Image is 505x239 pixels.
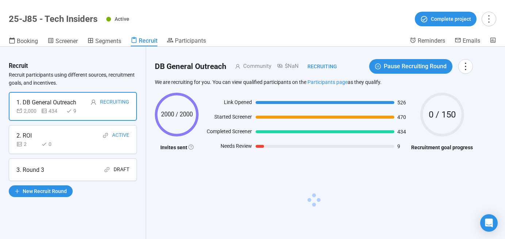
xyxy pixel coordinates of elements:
span: 526 [397,100,408,105]
button: more [458,59,473,74]
div: 434 [41,107,63,115]
a: Booking [9,37,38,46]
span: plus [15,189,20,194]
a: Recruit [131,37,157,46]
span: Screener [56,38,78,45]
span: 470 [397,115,408,120]
span: Segments [95,38,121,45]
span: Participants [175,37,206,44]
div: Link Opened [202,98,252,109]
span: question-circle [188,144,194,150]
div: 2,000 [16,107,38,115]
a: Reminders [410,37,445,46]
a: Screener [47,37,78,46]
span: link [103,132,108,138]
div: 3. Round 3 [16,165,44,174]
p: Recruit participants using different sources, recruitment goals, and incentives. [9,71,137,87]
h2: DB General Outreach [155,61,226,73]
span: Active [115,16,129,22]
span: user [91,99,96,105]
div: Recruiting [100,98,129,107]
span: Emails [463,37,480,44]
span: pause-circle [375,63,381,69]
a: Segments [87,37,121,46]
span: more [460,61,470,71]
div: Needs Review [202,142,252,153]
h4: Invites sent [155,143,199,151]
a: Emails [455,37,480,46]
span: Complete project [431,15,471,23]
span: Pause Recruiting Round [384,62,447,71]
span: 434 [397,129,408,134]
a: Participants [167,37,206,46]
span: user [226,64,240,69]
span: more [484,14,494,24]
span: link [104,167,110,173]
div: $NaN [271,62,299,71]
button: pause-circlePause Recruiting Round [369,59,452,74]
div: 2. ROI [16,131,32,140]
span: Reminders [418,37,445,44]
a: Participants page [307,79,348,85]
button: Complete project [415,12,477,26]
span: 2000 / 2000 [155,112,199,117]
div: Started Screener [202,113,252,124]
div: 9 [66,107,88,115]
h3: Recruit [9,61,28,71]
div: 1. DB General Outreach [16,98,76,107]
div: 2 [16,140,38,148]
div: Recruiting [299,62,337,70]
span: New Recruit Round [23,187,67,195]
span: 0 / 150 [420,110,464,119]
div: 0 [41,140,63,148]
button: more [482,12,496,26]
p: We are recruiting for you. You can view qualified participants on the as they qualify. [155,79,473,85]
div: Community [240,62,271,71]
div: Draft [114,165,129,174]
div: Active [112,131,129,140]
span: 9 [397,144,408,149]
span: Booking [17,38,38,45]
h1: 25-J85 - Tech Insiders [9,14,97,24]
button: plusNew Recruit Round [9,185,73,197]
span: Recruit [139,37,157,44]
h4: Recruitment goal progress [411,143,473,151]
div: Completed Screener [202,127,252,138]
div: Open Intercom Messenger [480,214,498,232]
